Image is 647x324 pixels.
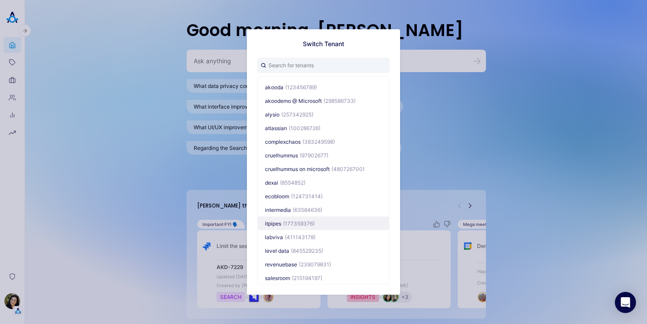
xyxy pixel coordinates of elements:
button: itpipes(177359376) [258,216,389,230]
span: ecobloom [265,193,289,199]
button: salesroom(215194197) [258,271,389,284]
span: dexai [265,179,278,186]
span: complexchaos [265,138,301,145]
span: (845529235) [291,247,323,254]
button: alysio(257342925) [258,107,389,121]
span: level data [265,247,289,254]
button: cruelhummus on microsoft(480726700) [258,162,389,175]
span: (124731414) [291,193,323,199]
span: revenuebase [265,261,297,267]
button: akoodemo @ Microsoft(298586733) [258,94,389,107]
button: revenuebase(239079831) [258,257,389,271]
span: (257342925) [281,111,313,117]
span: (411143178) [285,233,316,240]
span: (8554852) [280,179,305,186]
span: salesroom [265,274,290,281]
span: (100286726) [289,124,320,131]
input: Search for tenants [257,58,390,73]
span: akooda [265,84,283,90]
button: akooda(123456789) [258,80,389,94]
button: atlassian(100286726) [258,121,389,135]
span: labviva [265,233,283,240]
span: cruelhummus on microsoft [265,165,330,172]
span: (298586733) [323,97,356,104]
span: (239079831) [299,261,331,267]
span: (63584636) [293,206,322,213]
span: akoodemo @ Microsoft [265,97,322,104]
span: itpipes [265,220,281,226]
div: Open Intercom Messenger [615,292,636,313]
button: intermedia(63584636) [258,203,389,216]
span: (97902677) [300,152,328,158]
span: atlassian [265,124,287,131]
button: level data(845529235) [258,244,389,257]
span: (383249598) [302,138,335,145]
button: labviva(411143178) [258,230,389,244]
button: complexchaos(383249598) [258,135,389,148]
span: alysio [265,111,279,117]
span: (123456789) [285,84,317,90]
span: cruelhummus [265,152,298,158]
button: ecobloom(124731414) [258,189,389,203]
span: intermedia [265,206,291,213]
button: cruelhummus(97902677) [258,148,389,162]
button: dexai(8554852) [258,175,389,189]
span: (177359376) [283,220,315,226]
span: (480726700) [331,165,364,172]
span: (215194197) [292,274,322,281]
h1: Switch Tenant [303,40,344,47]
